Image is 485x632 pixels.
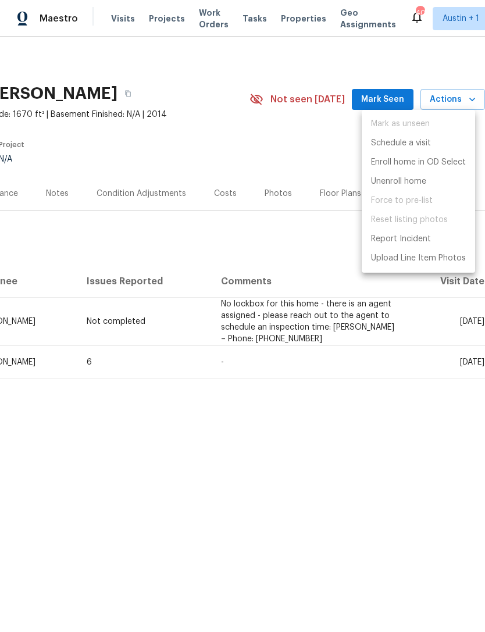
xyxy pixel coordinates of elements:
[371,137,431,149] p: Schedule a visit
[371,176,426,188] p: Unenroll home
[362,191,475,210] span: Setup visit must be completed before moving home to pre-list
[371,233,431,245] p: Report Incident
[371,156,466,169] p: Enroll home in OD Select
[371,252,466,265] p: Upload Line Item Photos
